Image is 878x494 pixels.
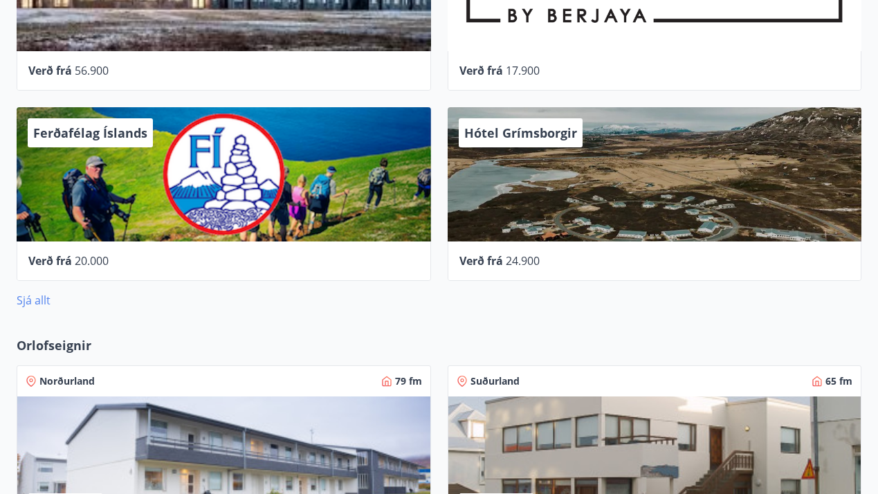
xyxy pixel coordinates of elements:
[17,293,51,308] a: Sjá allt
[33,125,147,141] span: Ferðafélag Íslands
[464,125,577,141] span: Hótel Grímsborgir
[28,253,72,268] span: Verð frá
[506,253,540,268] span: 24.900
[825,374,852,388] span: 65 fm
[459,253,503,268] span: Verð frá
[470,374,520,388] span: Suðurland
[75,63,109,78] span: 56.900
[506,63,540,78] span: 17.900
[39,374,95,388] span: Norðurland
[459,63,503,78] span: Verð frá
[28,63,72,78] span: Verð frá
[17,336,91,354] span: Orlofseignir
[395,374,422,388] span: 79 fm
[75,253,109,268] span: 20.000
